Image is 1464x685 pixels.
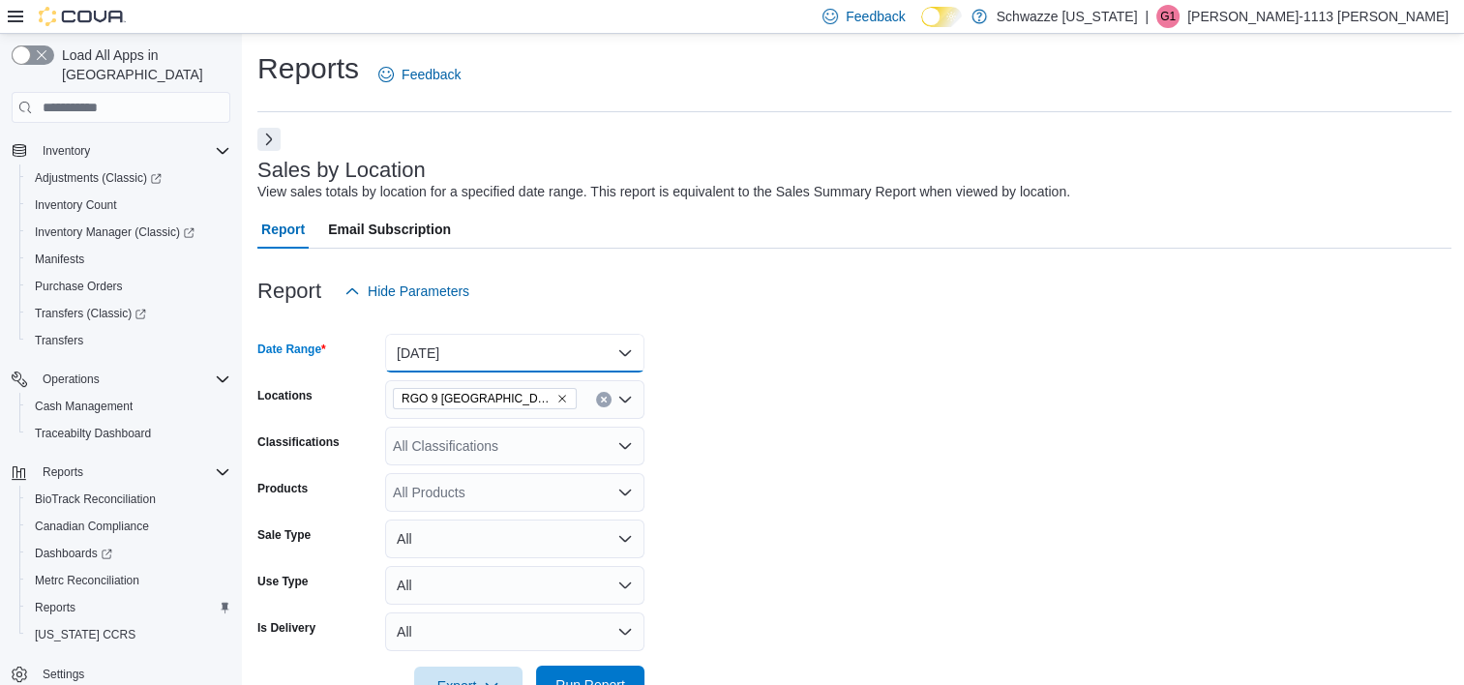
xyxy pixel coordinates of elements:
[27,569,230,592] span: Metrc Reconciliation
[27,275,230,298] span: Purchase Orders
[19,273,238,300] button: Purchase Orders
[35,546,112,561] span: Dashboards
[19,594,238,621] button: Reports
[402,389,553,408] span: RGO 9 [GEOGRAPHIC_DATA]
[27,623,143,646] a: [US_STATE] CCRS
[35,368,107,391] button: Operations
[328,210,451,249] span: Email Subscription
[385,566,644,605] button: All
[19,420,238,447] button: Traceabilty Dashboard
[368,282,469,301] span: Hide Parameters
[35,139,230,163] span: Inventory
[27,248,92,271] a: Manifests
[19,164,238,192] a: Adjustments (Classic)
[257,49,359,88] h1: Reports
[35,627,135,642] span: [US_STATE] CCRS
[27,166,169,190] a: Adjustments (Classic)
[257,434,340,450] label: Classifications
[54,45,230,84] span: Load All Apps in [GEOGRAPHIC_DATA]
[257,481,308,496] label: Products
[27,569,147,592] a: Metrc Reconciliation
[257,182,1070,202] div: View sales totals by location for a specified date range. This report is equivalent to the Sales ...
[27,623,230,646] span: Washington CCRS
[27,302,230,325] span: Transfers (Classic)
[261,210,305,249] span: Report
[257,388,313,403] label: Locations
[337,272,477,311] button: Hide Parameters
[43,143,90,159] span: Inventory
[35,399,133,414] span: Cash Management
[257,128,281,151] button: Next
[27,302,154,325] a: Transfers (Classic)
[27,166,230,190] span: Adjustments (Classic)
[4,459,238,486] button: Reports
[35,139,98,163] button: Inventory
[27,422,230,445] span: Traceabilty Dashboard
[19,219,238,246] a: Inventory Manager (Classic)
[27,329,230,352] span: Transfers
[27,275,131,298] a: Purchase Orders
[27,221,202,244] a: Inventory Manager (Classic)
[1160,5,1176,28] span: G1
[27,395,140,418] a: Cash Management
[35,306,146,321] span: Transfers (Classic)
[27,596,83,619] a: Reports
[35,279,123,294] span: Purchase Orders
[35,461,91,484] button: Reports
[257,342,326,357] label: Date Range
[19,540,238,567] a: Dashboards
[1187,5,1449,28] p: [PERSON_NAME]-1113 [PERSON_NAME]
[402,65,461,84] span: Feedback
[27,194,230,217] span: Inventory Count
[257,620,315,636] label: Is Delivery
[1156,5,1180,28] div: Graciela-1113 Calderon
[257,574,308,589] label: Use Type
[19,192,238,219] button: Inventory Count
[43,372,100,387] span: Operations
[27,221,230,244] span: Inventory Manager (Classic)
[19,327,238,354] button: Transfers
[617,485,633,500] button: Open list of options
[846,7,905,26] span: Feedback
[921,27,922,28] span: Dark Mode
[19,621,238,648] button: [US_STATE] CCRS
[27,515,157,538] a: Canadian Compliance
[35,491,156,507] span: BioTrack Reconciliation
[27,248,230,271] span: Manifests
[35,461,230,484] span: Reports
[617,438,633,454] button: Open list of options
[19,393,238,420] button: Cash Management
[35,197,117,213] span: Inventory Count
[27,515,230,538] span: Canadian Compliance
[35,224,194,240] span: Inventory Manager (Classic)
[19,246,238,273] button: Manifests
[257,159,426,182] h3: Sales by Location
[35,170,162,186] span: Adjustments (Classic)
[27,596,230,619] span: Reports
[27,488,230,511] span: BioTrack Reconciliation
[35,519,149,534] span: Canadian Compliance
[19,486,238,513] button: BioTrack Reconciliation
[385,612,644,651] button: All
[257,280,321,303] h3: Report
[921,7,962,27] input: Dark Mode
[19,300,238,327] a: Transfers (Classic)
[4,366,238,393] button: Operations
[27,422,159,445] a: Traceabilty Dashboard
[43,464,83,480] span: Reports
[19,567,238,594] button: Metrc Reconciliation
[19,513,238,540] button: Canadian Compliance
[35,426,151,441] span: Traceabilty Dashboard
[35,573,139,588] span: Metrc Reconciliation
[4,137,238,164] button: Inventory
[27,194,125,217] a: Inventory Count
[257,527,311,543] label: Sale Type
[385,334,644,372] button: [DATE]
[371,55,468,94] a: Feedback
[43,667,84,682] span: Settings
[997,5,1138,28] p: Schwazze [US_STATE]
[556,393,568,404] button: Remove RGO 9 Las Vegas from selection in this group
[617,392,633,407] button: Open list of options
[35,252,84,267] span: Manifests
[393,388,577,409] span: RGO 9 Las Vegas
